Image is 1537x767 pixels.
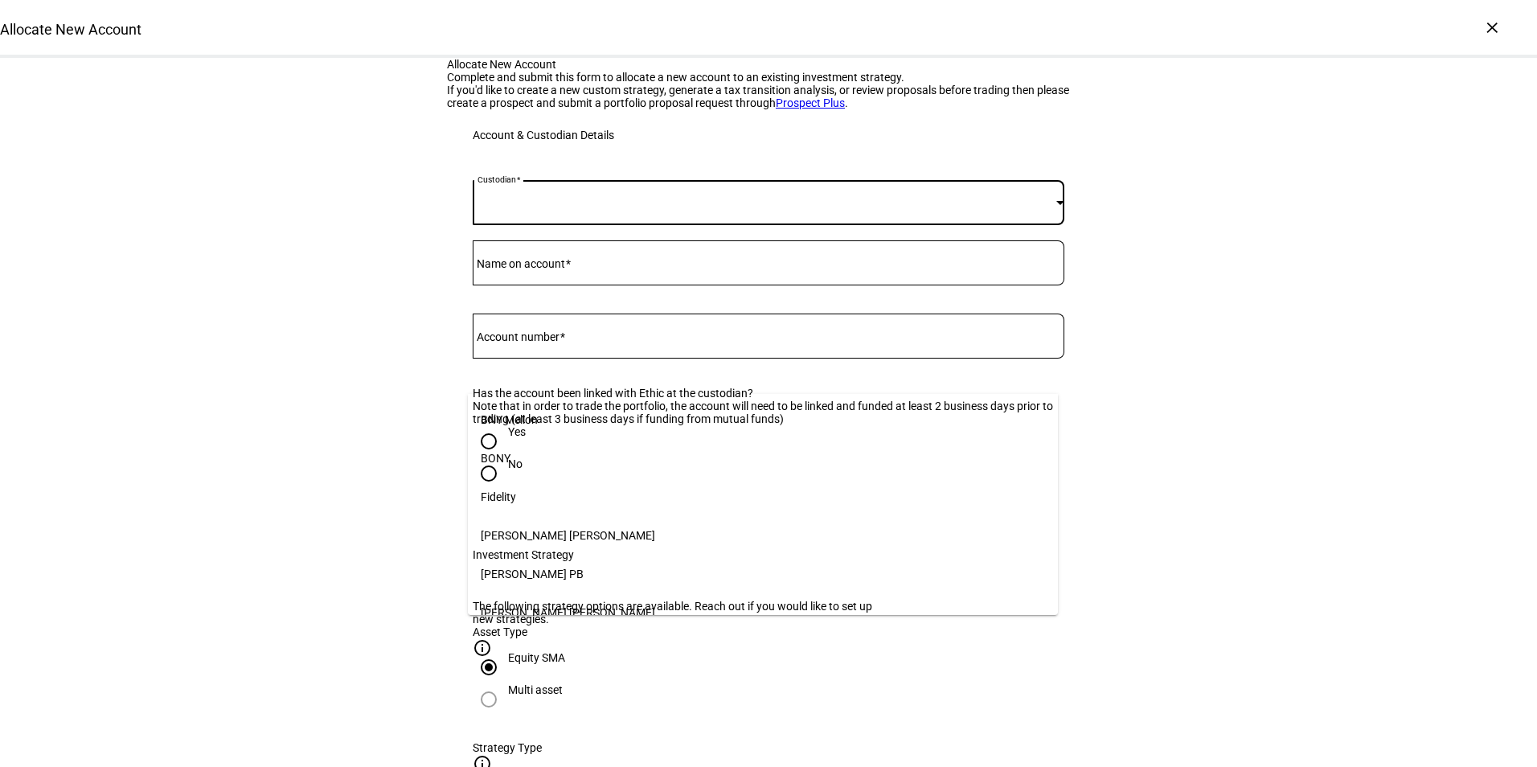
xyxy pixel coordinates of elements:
[481,529,655,542] span: [PERSON_NAME] [PERSON_NAME]
[481,606,655,619] span: [PERSON_NAME] [PERSON_NAME]
[481,490,516,503] span: Fidelity
[481,452,510,465] span: BONY
[481,568,584,580] span: [PERSON_NAME] PB
[481,413,538,426] span: BNY Mellon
